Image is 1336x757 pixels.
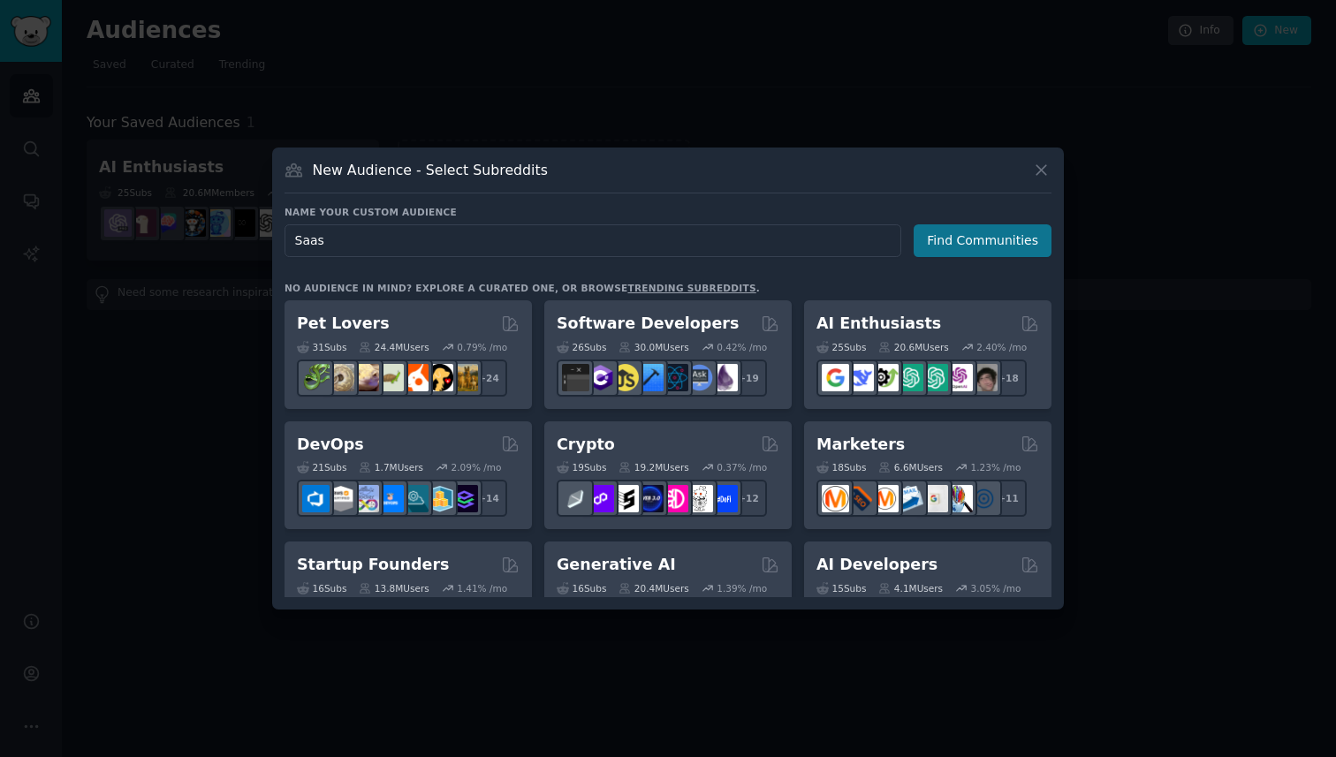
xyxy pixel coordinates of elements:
[297,434,364,456] h2: DevOps
[457,341,507,353] div: 0.79 % /mo
[557,461,606,473] div: 19 Sub s
[717,341,767,353] div: 0.42 % /mo
[945,364,973,391] img: OpenAIDev
[557,582,606,594] div: 16 Sub s
[627,283,755,293] a: trending subreddits
[297,341,346,353] div: 31 Sub s
[878,582,943,594] div: 4.1M Users
[619,341,688,353] div: 30.0M Users
[352,485,379,512] img: Docker_DevOps
[846,364,874,391] img: DeepSeek
[352,364,379,391] img: leopardgeckos
[359,582,429,594] div: 13.8M Users
[611,485,639,512] img: ethstaker
[302,364,330,391] img: herpetology
[896,364,923,391] img: chatgpt_promptDesign
[846,485,874,512] img: bigseo
[878,341,948,353] div: 20.6M Users
[562,364,589,391] img: software
[297,554,449,576] h2: Startup Founders
[970,485,998,512] img: OnlineMarketing
[816,434,905,456] h2: Marketers
[297,313,390,335] h2: Pet Lovers
[557,554,676,576] h2: Generative AI
[816,554,937,576] h2: AI Developers
[730,360,767,397] div: + 19
[451,485,478,512] img: PlatformEngineers
[990,480,1027,517] div: + 11
[285,282,760,294] div: No audience in mind? Explore a curated one, or browse .
[976,341,1027,353] div: 2.40 % /mo
[297,461,346,473] div: 21 Sub s
[816,313,941,335] h2: AI Enthusiasts
[730,480,767,517] div: + 12
[470,480,507,517] div: + 14
[971,461,1021,473] div: 1.23 % /mo
[426,485,453,512] img: aws_cdk
[401,485,429,512] img: platformengineering
[990,360,1027,397] div: + 18
[816,582,866,594] div: 15 Sub s
[557,313,739,335] h2: Software Developers
[470,360,507,397] div: + 24
[816,461,866,473] div: 18 Sub s
[562,485,589,512] img: ethfinance
[359,341,429,353] div: 24.4M Users
[661,485,688,512] img: defiblockchain
[686,364,713,391] img: AskComputerScience
[327,364,354,391] img: ballpython
[921,364,948,391] img: chatgpt_prompts_
[587,485,614,512] img: 0xPolygon
[401,364,429,391] img: cockatiel
[327,485,354,512] img: AWS_Certified_Experts
[717,461,767,473] div: 0.37 % /mo
[376,364,404,391] img: turtle
[636,485,664,512] img: web3
[871,485,899,512] img: AskMarketing
[710,485,738,512] img: defi_
[822,485,849,512] img: content_marketing
[426,364,453,391] img: PetAdvice
[611,364,639,391] img: learnjavascript
[816,341,866,353] div: 25 Sub s
[619,582,688,594] div: 20.4M Users
[285,224,901,257] input: Pick a short name, like "Digital Marketers" or "Movie-Goers"
[359,461,423,473] div: 1.7M Users
[297,582,346,594] div: 16 Sub s
[302,485,330,512] img: azuredevops
[971,582,1021,594] div: 3.05 % /mo
[452,461,502,473] div: 2.09 % /mo
[636,364,664,391] img: iOSProgramming
[457,582,507,594] div: 1.41 % /mo
[717,582,767,594] div: 1.39 % /mo
[871,364,899,391] img: AItoolsCatalog
[376,485,404,512] img: DevOpsLinks
[710,364,738,391] img: elixir
[970,364,998,391] img: ArtificalIntelligence
[313,161,548,179] h3: New Audience - Select Subreddits
[822,364,849,391] img: GoogleGeminiAI
[661,364,688,391] img: reactnative
[921,485,948,512] img: googleads
[945,485,973,512] img: MarketingResearch
[451,364,478,391] img: dogbreed
[686,485,713,512] img: CryptoNews
[619,461,688,473] div: 19.2M Users
[587,364,614,391] img: csharp
[285,206,1051,218] h3: Name your custom audience
[914,224,1051,257] button: Find Communities
[557,341,606,353] div: 26 Sub s
[896,485,923,512] img: Emailmarketing
[878,461,943,473] div: 6.6M Users
[557,434,615,456] h2: Crypto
